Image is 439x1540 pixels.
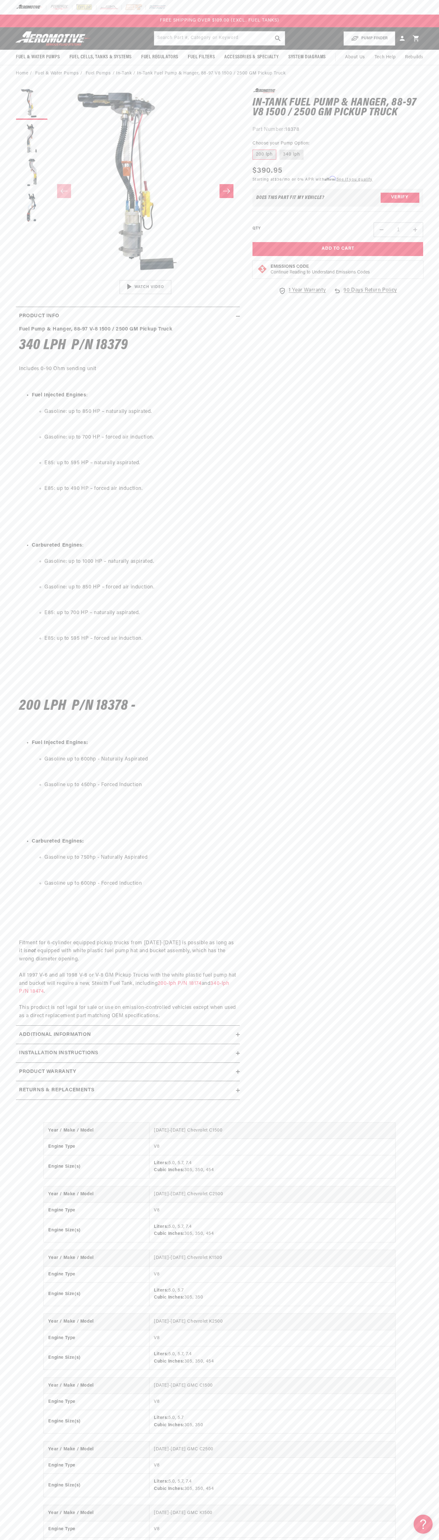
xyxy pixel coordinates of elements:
summary: Fuel Cells, Tanks & Systems [65,50,136,65]
summary: Tech Help [370,50,400,65]
label: QTY [252,226,260,231]
span: Accessories & Specialty [224,54,279,61]
th: Engine Size(s) [44,1346,149,1370]
strong: Fuel Injected Engines: [32,740,88,745]
td: [DATE]-[DATE] Chevrolet C2500 [149,1186,395,1203]
summary: Product warranty [16,1063,240,1081]
button: Emissions CodeContinue Reading to Understand Emissions Codes [271,264,370,275]
strong: Fuel Injected Engines [32,393,86,398]
td: 5.0, 5.7, 7.4 305, 350, 454 [149,1346,395,1370]
h1: In-Tank Fuel Pump & Hanger, 88-97 V8 1500 / 2500 GM Pickup Truck [252,98,423,118]
button: Slide left [57,184,71,198]
span: 90 Days Return Policy [344,286,397,301]
th: Year / Make / Model [44,1123,149,1139]
summary: Fuel Filters [183,50,219,65]
strong: Liters: [154,1288,168,1293]
button: Load image 3 in gallery view [16,158,48,189]
th: Engine Size(s) [44,1155,149,1178]
strong: Cubic Inches: [154,1423,184,1428]
strong: Liters: [154,1352,168,1357]
summary: Additional information [16,1026,240,1044]
span: Fuel Regulators [141,54,178,61]
h2: Product warranty [19,1068,76,1076]
h4: 340 LPH P/N 18379 [19,339,237,352]
th: Year / Make / Model [44,1505,149,1521]
summary: Returns & replacements [16,1081,240,1100]
li: Gasoline up to 450hp - Forced Induction [44,781,237,789]
h2: Product Info [19,312,59,320]
span: About Us [345,55,365,60]
strong: Liters: [154,1479,168,1484]
span: Rebuilds [405,54,423,61]
li: : [32,391,237,519]
button: Slide right [219,184,233,198]
img: Emissions code [257,264,267,274]
th: Engine Type [44,1203,149,1219]
span: $36 [275,178,282,182]
li: E85: up to 700 HP – naturally aspirated. [44,609,237,617]
span: Fuel & Water Pumps [16,54,60,61]
th: Engine Type [44,1139,149,1155]
span: $390.95 [252,165,282,176]
th: Engine Size(s) [44,1219,149,1242]
summary: Fuel Regulators [136,50,183,65]
td: [DATE]-[DATE] GMC K1500 [149,1505,395,1521]
td: [DATE]-[DATE] Chevrolet K2500 [149,1314,395,1330]
th: Year / Make / Model [44,1378,149,1394]
h2: Installation Instructions [19,1049,98,1057]
td: V8 [149,1203,395,1219]
th: Engine Type [44,1521,149,1537]
media-gallery: Gallery Viewer [16,88,240,294]
li: E85: up to 595 HP – forced air induction. [44,635,237,643]
strong: Cubic Inches: [154,1359,184,1364]
div: Part Number: [252,126,423,134]
td: 5.0, 5.7 305, 350 [149,1410,395,1433]
input: Search by Part Number, Category or Keyword [154,31,285,45]
strong: Liters: [154,1224,168,1229]
td: V8 [149,1139,395,1155]
a: 1 Year Warranty [278,286,326,295]
th: Year / Make / Model [44,1250,149,1266]
a: Home [16,70,28,77]
strong: Carbureted Engines: [32,839,84,844]
label: 340 lph [279,150,304,160]
button: Add to Cart [252,242,423,256]
p: Fitment for 6-cylinder equipped pickup trucks from [DATE]-[DATE] is possible as long as it is equ... [19,923,237,1020]
span: Affirm [324,176,336,181]
th: Year / Make / Model [44,1441,149,1458]
th: Engine Type [44,1266,149,1282]
strong: Cubic Inches: [154,1486,184,1491]
td: V8 [149,1394,395,1410]
button: Load image 1 in gallery view [16,88,48,120]
td: [DATE]-[DATE] GMC C2500 [149,1441,395,1458]
summary: Product Info [16,307,240,325]
td: V8 [149,1266,395,1282]
td: V8 [149,1330,395,1346]
h4: 200 LPH P/N 18378 - [19,699,237,713]
td: 5.0, 5.7, 7.4 305, 350, 454 [149,1155,395,1178]
span: FREE SHIPPING OVER $109.00 (EXCL. FUEL TANKS) [160,18,279,23]
strong: Carbureted Engines [32,543,82,548]
strong: Emissions Code [271,264,309,269]
h2: Returns & replacements [19,1086,94,1094]
label: 200 lph [252,150,276,160]
span: Tech Help [375,54,396,61]
button: Load image 4 in gallery view [16,193,48,224]
a: About Us [340,50,370,65]
button: Verify [381,193,419,203]
th: Engine Size(s) [44,1282,149,1306]
legend: Choose your Pump Option: [252,140,310,147]
th: Engine Size(s) [44,1410,149,1433]
a: See if you qualify - Learn more about Affirm Financing (opens in modal) [337,178,372,182]
td: [DATE]-[DATE] GMC C1500 [149,1378,395,1394]
strong: Liters: [154,1415,168,1420]
li: Gasoline: up to 850 HP – naturally aspirated. [44,408,237,416]
span: Fuel Cells, Tanks & Systems [69,54,132,61]
strong: 18378 [285,127,299,132]
li: Gasoline: up to 850 HP – forced air induction. [44,583,237,592]
span: Fuel Filters [188,54,215,61]
button: Load image 2 in gallery view [16,123,48,155]
a: 90 Days Return Policy [333,286,397,301]
li: Gasoline: up to 700 HP – forced air induction. [44,433,237,442]
p: Starting at /mo or 0% APR with . [252,176,372,183]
